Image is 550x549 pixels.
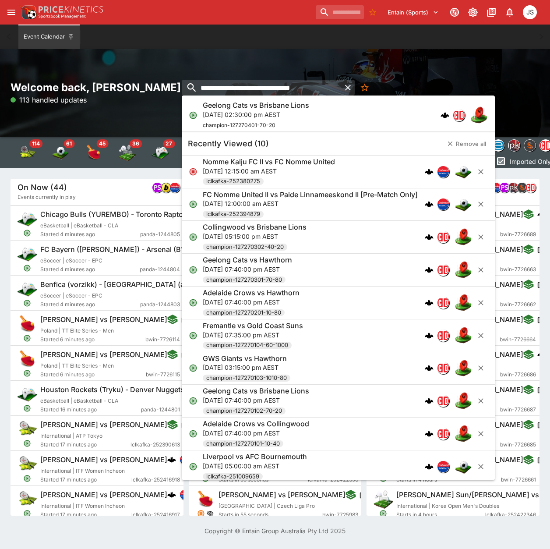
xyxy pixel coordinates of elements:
[40,370,146,379] span: Started 6 minutes ago
[203,255,292,265] h6: Geelong Cats vs Hawthorn
[455,327,472,344] img: australian_rules.png
[437,231,449,243] div: championdata
[23,264,31,272] svg: Open
[437,395,449,407] img: championdata.png
[52,144,69,161] img: soccer
[23,510,31,517] svg: Open
[4,4,19,20] button: open drawer
[18,144,36,161] img: tennis
[40,503,125,509] span: International | ITF Women Incheon
[40,350,167,359] h6: [PERSON_NAME] vs [PERSON_NAME]
[189,111,197,120] svg: Open
[40,230,140,239] span: Started 4 minutes ago
[152,182,162,193] div: pandascore
[18,244,37,263] img: esports.png
[203,288,300,298] h6: Adelaide Crows vs Hawthorn
[167,490,176,499] img: logo-cerberus.svg
[40,490,167,499] h6: [PERSON_NAME] vs [PERSON_NAME]
[470,106,488,124] img: australian_rules.png
[425,266,434,274] img: logo-cerberus.svg
[437,264,449,276] img: championdata.png
[118,144,136,161] div: Badminton
[140,300,180,309] span: panda-1244803
[524,140,536,151] img: sportingsolutions.jpeg
[163,139,175,148] span: 27
[437,166,449,177] img: lclkafka.png
[500,265,536,274] span: bwin-7726663
[492,139,504,152] div: betradar
[170,183,180,192] img: lclkafka.png
[537,350,546,359] img: logo-cerberus.svg
[203,190,418,199] h6: FC Nomme United II vs Paide Linnameeskond II [Pre-Match Only]
[437,330,449,341] img: championdata.png
[219,510,322,519] span: Starts in 55 seconds
[203,232,307,241] p: [DATE] 05:15:00 pm AEST
[425,167,434,176] div: cerberus
[437,428,449,440] div: championdata
[189,397,197,405] svg: Open
[152,183,162,192] img: pandascore.png
[437,329,449,342] div: championdata
[500,183,509,192] img: pandascore.png
[189,331,197,340] svg: Open
[203,407,286,415] span: champion-127270102-70-20
[493,140,504,151] img: betradar.png
[169,182,180,193] div: lclkafka
[396,510,485,519] span: Starts in 4 hours
[425,167,434,176] img: logo-cerberus.svg
[40,420,167,429] h6: [PERSON_NAME] vs [PERSON_NAME]
[140,265,180,274] span: panda-1244804
[425,462,434,471] div: cerberus
[40,432,102,439] span: International | ATP Tokyo
[425,200,434,209] div: cerberus
[316,5,364,19] input: search
[203,122,275,128] span: champion-127270401-70-20
[453,109,465,121] div: championdata
[161,182,171,193] div: bwin
[40,222,118,229] span: eBasketball | eBasketball - CLA
[40,335,145,344] span: Started 6 minutes ago
[219,503,315,509] span: [GEOGRAPHIC_DATA] | Czech Liga Pro
[203,429,309,438] p: [DATE] 07:40:00 pm AEST
[203,452,307,461] h6: Liverpool vs AFC Bournemouth
[203,461,307,471] p: [DATE] 05:00:00 am AEST
[40,397,118,404] span: eBasketball | eBasketball - CLA
[425,233,434,241] div: cerberus
[524,139,536,152] div: sportingsolutions
[437,166,449,178] div: lclkafka
[425,397,434,405] img: logo-cerberus.svg
[197,510,205,517] svg: Suspended
[203,419,309,429] h6: Adelaide Crows vs Collingwood
[189,167,197,176] svg: Closed
[40,385,245,394] h6: Houston Rockets (Tryku) - Denver Nuggets (UDiplomat) (Bo1)
[206,510,213,517] svg: Hidden
[23,439,31,447] svg: Open
[11,95,87,105] p: 113 handled updates
[437,362,449,374] img: championdata.png
[39,6,103,13] img: PriceKinetics
[537,210,546,219] div: cerberus
[23,475,31,482] svg: Open
[455,195,472,213] img: soccer.png
[425,429,434,438] div: cerberus
[203,330,303,340] p: [DATE] 07:35:00 pm AEST
[85,144,102,161] div: Table Tennis
[517,183,527,192] img: sportingsolutions.jpeg
[189,298,197,307] svg: Open
[425,462,434,471] img: logo-cerberus.svg
[442,137,491,151] button: Remove all
[18,193,76,202] span: Events currently in play
[490,182,501,193] div: lclkafka
[508,182,518,193] div: pricekinetics
[141,405,180,414] span: panda-1244801
[437,231,449,243] img: championdata.png
[23,369,31,377] svg: Open
[437,362,449,374] div: championdata
[455,294,472,312] img: australian_rules.png
[356,80,372,96] button: No Bookmarks
[85,144,102,161] img: table_tennis
[40,280,220,289] h6: Benfica (vorzikk) - [GEOGRAPHIC_DATA] (aloha) (Bo1)
[40,455,167,464] h6: [PERSON_NAME] vs [PERSON_NAME]
[203,308,285,317] span: champion-127270201-10-80
[40,292,102,299] span: eSoccer | eSoccer - EPC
